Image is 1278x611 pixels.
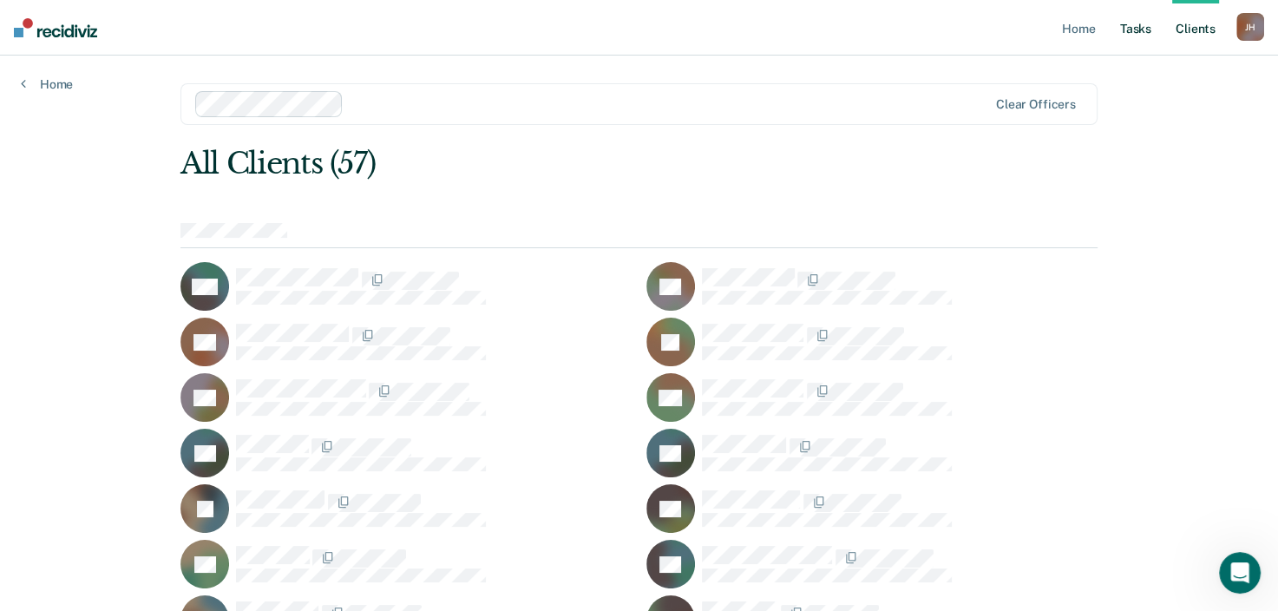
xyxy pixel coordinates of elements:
img: Recidiviz [14,18,97,37]
div: Clear officers [996,97,1076,112]
div: J H [1236,13,1264,41]
button: JH [1236,13,1264,41]
iframe: Intercom live chat [1219,552,1261,594]
div: All Clients (57) [180,146,914,181]
a: Home [21,76,73,92]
